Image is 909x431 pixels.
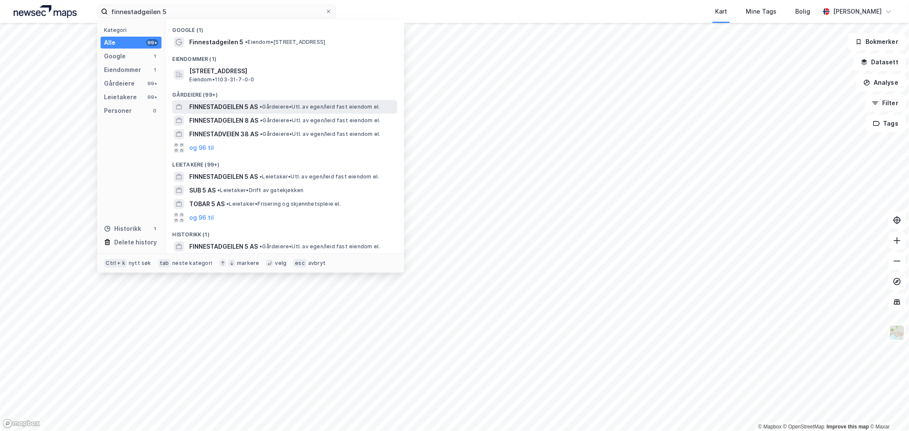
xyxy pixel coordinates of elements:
div: tab [158,259,171,267]
div: Alle [104,37,115,48]
span: Gårdeiere • Utl. av egen/leid fast eiendom el. [260,103,380,110]
span: Leietaker • Drift av gatekjøkken [217,187,303,194]
span: Gårdeiere • Utl. av egen/leid fast eiendom el. [260,243,380,250]
div: Kart [715,6,727,17]
div: esc [293,259,306,267]
span: [STREET_ADDRESS] [189,66,394,76]
span: FINNESTADGEILEN 5 AS [189,241,258,252]
button: Datasett [854,54,906,71]
div: Kontrollprogram for chat [866,390,909,431]
span: FINNESTADVEIEN 38 AS [189,129,258,139]
a: Improve this map [827,424,869,430]
div: Ctrl + k [104,259,127,267]
span: • [260,243,262,250]
div: Gårdeiere [104,78,135,89]
span: • [260,117,263,124]
div: 1 [151,53,158,60]
span: Eiendom • 1103-31-7-0-0 [189,76,254,83]
button: og 96 til [189,143,214,153]
div: markere [237,260,259,267]
div: Kategori [104,27,162,33]
div: Personer [104,106,132,116]
div: 1 [151,66,158,73]
span: FINNESTADGEILEN 8 AS [189,115,258,126]
div: Eiendommer [104,65,141,75]
span: Finnestadgeilen 5 [189,37,243,47]
div: Bolig [795,6,810,17]
span: Eiendom • [STREET_ADDRESS] [245,39,325,46]
div: Delete history [114,237,157,247]
span: Leietaker • Frisering og skjønnhetspleie el. [226,201,341,207]
div: Eiendommer (1) [165,49,404,64]
div: 99+ [146,80,158,87]
div: 0 [151,107,158,114]
button: Bokmerker [848,33,906,50]
div: [PERSON_NAME] [833,6,882,17]
span: TOBAR 5 AS [189,199,225,209]
img: logo.a4113a55bc3d86da70a041830d287a7e.svg [14,5,77,18]
button: Filter [865,95,906,112]
span: • [260,131,263,137]
span: FINNESTADGEILEN 5 AS [189,172,258,182]
div: Gårdeiere (99+) [165,85,404,100]
span: • [245,39,248,45]
a: OpenStreetMap [783,424,825,430]
span: Gårdeiere • Utl. av egen/leid fast eiendom el. [260,117,380,124]
div: Google (1) [165,20,404,35]
div: avbryt [308,260,326,267]
div: Mine Tags [746,6,776,17]
div: Historikk [104,224,141,234]
img: Z [889,325,905,341]
div: Historikk (1) [165,224,404,240]
span: Gårdeiere • Utl. av egen/leid fast eiendom el. [260,131,380,138]
span: • [226,201,229,207]
span: FINNESTADGEILEN 5 AS [189,102,258,112]
a: Mapbox [758,424,782,430]
div: 99+ [146,94,158,101]
div: nytt søk [129,260,151,267]
span: • [217,187,220,193]
input: Søk på adresse, matrikkel, gårdeiere, leietakere eller personer [108,5,325,18]
span: Leietaker • Utl. av egen/leid fast eiendom el. [260,173,379,180]
button: Analyse [856,74,906,91]
div: velg [275,260,286,267]
div: Leietakere (99+) [165,155,404,170]
div: Google [104,51,126,61]
span: SUB 5 AS [189,185,216,195]
button: Tags [866,115,906,132]
span: • [260,173,262,180]
button: og 96 til [189,213,214,223]
a: Mapbox homepage [3,419,40,428]
div: 1 [151,225,158,232]
div: neste kategori [172,260,212,267]
iframe: Chat Widget [866,390,909,431]
div: Leietakere [104,92,137,102]
div: 99+ [146,39,158,46]
span: • [260,103,262,110]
